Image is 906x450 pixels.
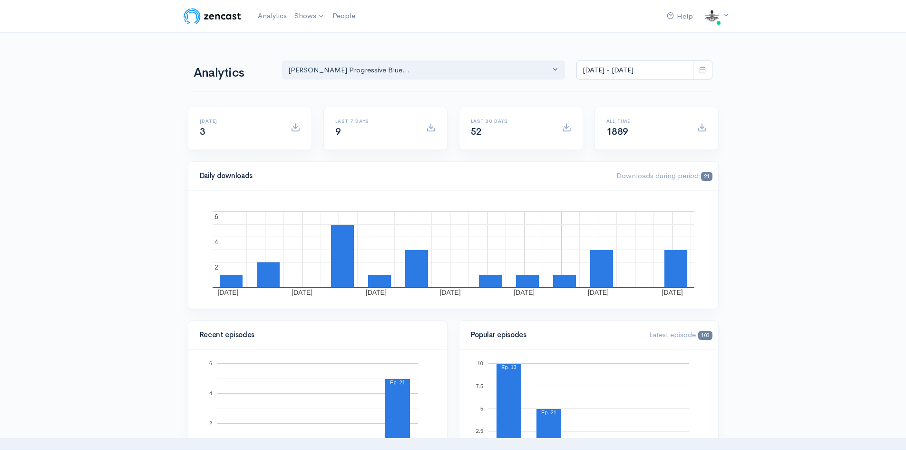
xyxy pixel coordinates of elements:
[477,360,483,366] text: 10
[390,380,405,385] text: Ep. 21
[471,119,550,124] h6: Last 30 days
[292,289,312,296] text: [DATE]
[288,65,551,76] div: [PERSON_NAME] Progressive Blue...
[209,420,212,426] text: 2
[329,6,359,26] a: People
[514,289,535,296] text: [DATE]
[254,6,291,26] a: Analytics
[200,119,279,124] h6: [DATE]
[217,289,238,296] text: [DATE]
[501,364,516,370] text: Ep. 13
[200,202,707,297] svg: A chart.
[214,238,218,246] text: 4
[663,6,697,27] a: Help
[476,383,483,389] text: 7.5
[471,331,638,339] h4: Popular episodes
[616,171,712,180] span: Downloads during period:
[606,126,628,138] span: 1889
[698,331,712,340] span: 103
[649,330,712,339] span: Latest episode:
[476,428,483,434] text: 2.5
[335,126,341,138] span: 9
[471,126,482,138] span: 52
[541,410,556,415] text: Ep. 21
[576,60,693,80] input: analytics date range selector
[702,7,721,26] img: ...
[335,119,415,124] h6: Last 7 days
[200,331,430,339] h4: Recent episodes
[182,7,243,26] img: ZenCast Logo
[194,66,271,80] h1: Analytics
[874,418,896,440] iframe: gist-messenger-bubble-iframe
[200,126,205,138] span: 3
[209,390,212,396] text: 4
[662,289,682,296] text: [DATE]
[701,172,712,181] span: 21
[214,213,218,220] text: 6
[291,6,329,27] a: Shows
[209,360,212,366] text: 6
[282,60,565,80] button: T Shaw's Progressive Blue...
[200,172,605,180] h4: Daily downloads
[365,289,386,296] text: [DATE]
[214,263,218,271] text: 2
[439,289,460,296] text: [DATE]
[480,406,483,411] text: 5
[606,119,686,124] h6: All time
[587,289,608,296] text: [DATE]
